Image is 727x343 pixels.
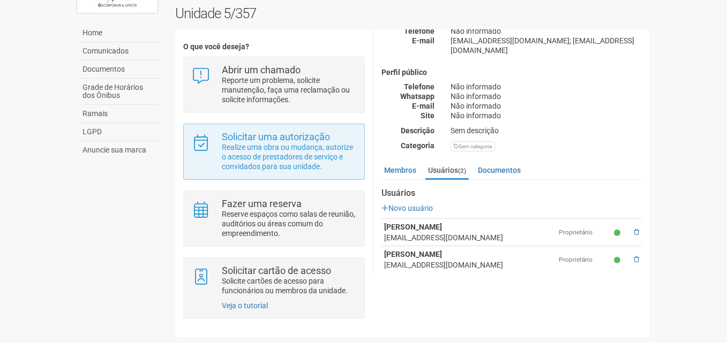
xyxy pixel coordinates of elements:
strong: E-mail [412,102,434,110]
strong: Whatsapp [400,92,434,101]
strong: Telefone [404,82,434,91]
div: Sem categoria [451,141,495,151]
a: Fazer uma reserva Reserve espaços como salas de reunião, auditórios ou áreas comum do empreendime... [192,199,356,238]
small: Ativo [614,256,623,265]
div: [EMAIL_ADDRESS][DOMAIN_NAME] [384,260,553,270]
strong: Site [421,111,434,120]
strong: Solicitar cartão de acesso [222,265,331,276]
strong: [PERSON_NAME] [384,250,442,258]
strong: [PERSON_NAME] [384,223,442,231]
a: Ramais [80,105,159,123]
strong: Solicitar uma autorização [222,131,330,142]
strong: E-mail [412,36,434,45]
div: Não informado [443,111,650,120]
div: [EMAIL_ADDRESS][DOMAIN_NAME]; [EMAIL_ADDRESS][DOMAIN_NAME] [443,36,650,55]
a: Anuncie sua marca [80,141,159,159]
a: Comunicados [80,42,159,60]
a: Documentos [80,60,159,79]
div: Não informado [443,92,650,101]
td: Proprietário [556,246,611,273]
strong: Fazer uma reserva [222,198,302,209]
a: Usuários(2) [425,162,469,180]
a: LGPD [80,123,159,141]
a: Grade de Horários dos Ônibus [80,79,159,105]
p: Reporte um problema, solicite manutenção, faça uma reclamação ou solicite informações. [222,75,356,104]
strong: Descrição [401,126,434,135]
a: Veja o tutorial [222,301,268,310]
strong: Categoria [401,141,434,150]
div: Sem descrição [443,126,650,135]
a: Documentos [475,162,523,178]
a: Home [80,24,159,42]
strong: Usuários [381,188,642,198]
h4: O que você deseja? [183,43,365,51]
a: Solicitar uma autorização Realize uma obra ou mudança, autorize o acesso de prestadores de serviç... [192,132,356,171]
strong: Abrir um chamado [222,64,301,75]
h4: Perfil público [381,68,642,77]
p: Reserve espaços como salas de reunião, auditórios ou áreas comum do empreendimento. [222,209,356,238]
div: [EMAIL_ADDRESS][DOMAIN_NAME] [384,232,553,243]
a: Membros [381,162,419,178]
strong: Telefone [404,27,434,35]
div: Não informado [443,101,650,111]
small: Ativo [614,228,623,238]
a: Abrir um chamado Reporte um problema, solicite manutenção, faça uma reclamação ou solicite inform... [192,65,356,104]
h2: Unidade 5/357 [175,5,650,21]
a: Solicitar cartão de acesso Solicite cartões de acesso para funcionários ou membros da unidade. [192,266,356,295]
div: Não informado [443,82,650,92]
td: Proprietário [556,219,611,246]
div: Não informado [443,26,650,36]
p: Solicite cartões de acesso para funcionários ou membros da unidade. [222,276,356,295]
small: (2) [458,167,466,174]
a: Novo usuário [381,204,433,212]
p: Realize uma obra ou mudança, autorize o acesso de prestadores de serviço e convidados para sua un... [222,142,356,171]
